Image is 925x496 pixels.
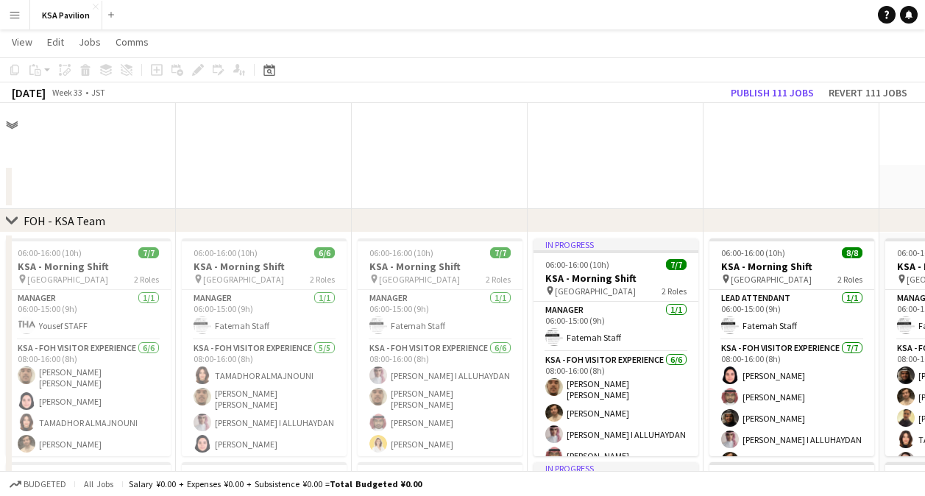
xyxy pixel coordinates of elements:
span: 2 Roles [486,274,511,285]
span: [GEOGRAPHIC_DATA] [379,274,460,285]
h3: KSA - Morning Shift [534,272,698,285]
button: Budgeted [7,476,68,492]
span: Comms [116,35,149,49]
h3: KSA - Morning Shift [6,260,171,273]
span: 06:00-16:00 (10h) [545,259,609,270]
span: 2 Roles [134,274,159,285]
a: Comms [110,32,155,52]
app-card-role: Manager1/106:00-15:00 (9h)Fatemah Staff [182,290,347,340]
span: 2 Roles [837,274,862,285]
a: Edit [41,32,70,52]
div: In progress [534,462,698,474]
app-card-role: LEAD ATTENDANT1/106:00-15:00 (9h)Fatemah Staff [709,290,874,340]
span: View [12,35,32,49]
app-card-role: Manager1/106:00-15:00 (9h)Yousef STAFF [6,290,171,340]
div: [DATE] [12,85,46,100]
span: All jobs [81,478,116,489]
span: 06:00-16:00 (10h) [721,247,785,258]
span: 8/8 [842,247,862,258]
button: Publish 111 jobs [725,83,820,102]
app-job-card: In progress06:00-16:00 (10h)7/7KSA - Morning Shift [GEOGRAPHIC_DATA]2 RolesManager1/106:00-15:00 ... [534,238,698,456]
div: FOH - KSA Team [24,213,105,228]
span: [GEOGRAPHIC_DATA] [203,274,284,285]
a: Jobs [73,32,107,52]
span: Budgeted [24,479,66,489]
span: [GEOGRAPHIC_DATA] [27,274,108,285]
span: 6/6 [314,247,335,258]
span: [GEOGRAPHIC_DATA] [731,274,812,285]
span: 06:00-16:00 (10h) [369,247,433,258]
app-job-card: 06:00-16:00 (10h)7/7KSA - Morning Shift [GEOGRAPHIC_DATA]2 RolesManager1/106:00-15:00 (9h)Yousef ... [6,238,171,456]
app-job-card: 06:00-16:00 (10h)6/6KSA - Morning Shift [GEOGRAPHIC_DATA]2 RolesManager1/106:00-15:00 (9h)Fatemah... [182,238,347,456]
button: Revert 111 jobs [823,83,913,102]
h3: KSA - Morning Shift [182,260,347,273]
h3: KSA - Morning Shift [709,260,874,273]
span: Edit [47,35,64,49]
app-card-role: KSA - FOH Visitor Experience5/508:00-16:00 (8h)TAMADHOR ALMAJNOUNI[PERSON_NAME] [PERSON_NAME][PER... [182,340,347,480]
div: Salary ¥0.00 + Expenses ¥0.00 + Subsistence ¥0.00 = [129,478,422,489]
app-card-role: Manager1/106:00-15:00 (9h)Fatemah Staff [534,302,698,352]
app-job-card: 06:00-16:00 (10h)7/7KSA - Morning Shift [GEOGRAPHIC_DATA]2 RolesManager1/106:00-15:00 (9h)Fatemah... [358,238,522,456]
span: Total Budgeted ¥0.00 [330,478,422,489]
button: KSA Pavilion [30,1,102,29]
span: Jobs [79,35,101,49]
span: 06:00-16:00 (10h) [18,247,82,258]
a: View [6,32,38,52]
span: 7/7 [138,247,159,258]
span: [GEOGRAPHIC_DATA] [555,286,636,297]
span: 2 Roles [310,274,335,285]
span: Week 33 [49,87,85,98]
app-job-card: 06:00-16:00 (10h)8/8KSA - Morning Shift [GEOGRAPHIC_DATA]2 RolesLEAD ATTENDANT1/106:00-15:00 (9h)... [709,238,874,456]
span: 7/7 [490,247,511,258]
div: JST [91,87,105,98]
h3: KSA - Morning Shift [358,260,522,273]
span: 06:00-16:00 (10h) [194,247,258,258]
app-card-role: Manager1/106:00-15:00 (9h)Fatemah Staff [358,290,522,340]
span: 2 Roles [662,286,687,297]
div: In progress [534,238,698,250]
span: 7/7 [666,259,687,270]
